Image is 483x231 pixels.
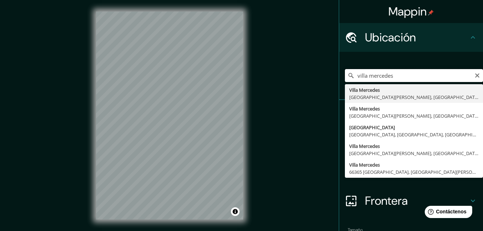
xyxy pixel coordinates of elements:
div: [GEOGRAPHIC_DATA][PERSON_NAME], [GEOGRAPHIC_DATA] [349,112,479,119]
div: Villa Mercedes [349,86,479,94]
font: Mappin [388,4,427,19]
div: [GEOGRAPHIC_DATA][PERSON_NAME], [GEOGRAPHIC_DATA][PERSON_NAME], [GEOGRAPHIC_DATA] [349,150,479,157]
div: Frontera [339,186,483,215]
div: Villa Mercedes [349,161,479,168]
iframe: Help widget launcher [419,203,475,223]
button: Claro [474,72,480,78]
div: Villa Mercedes [349,142,479,150]
div: Pines [339,100,483,129]
h4: Ubicación [365,30,469,45]
div: Diseño [339,158,483,186]
div: 66365 [GEOGRAPHIC_DATA], [GEOGRAPHIC_DATA][PERSON_NAME], [GEOGRAPHIC_DATA] [349,168,479,176]
h4: Frontera [365,194,469,208]
div: [GEOGRAPHIC_DATA][PERSON_NAME], [GEOGRAPHIC_DATA] [349,94,479,101]
div: [GEOGRAPHIC_DATA], [GEOGRAPHIC_DATA], [GEOGRAPHIC_DATA] [349,131,479,138]
div: Estilo [339,129,483,158]
button: Alternar atribución [231,207,240,216]
img: pin-icon.png [428,10,434,15]
div: Ubicación [339,23,483,52]
div: [GEOGRAPHIC_DATA] [349,124,479,131]
h4: Diseño [365,165,469,179]
canvas: Mapa [96,12,243,219]
div: Villa Mercedes [349,105,479,112]
input: Elige tu ciudad o área [345,69,483,82]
